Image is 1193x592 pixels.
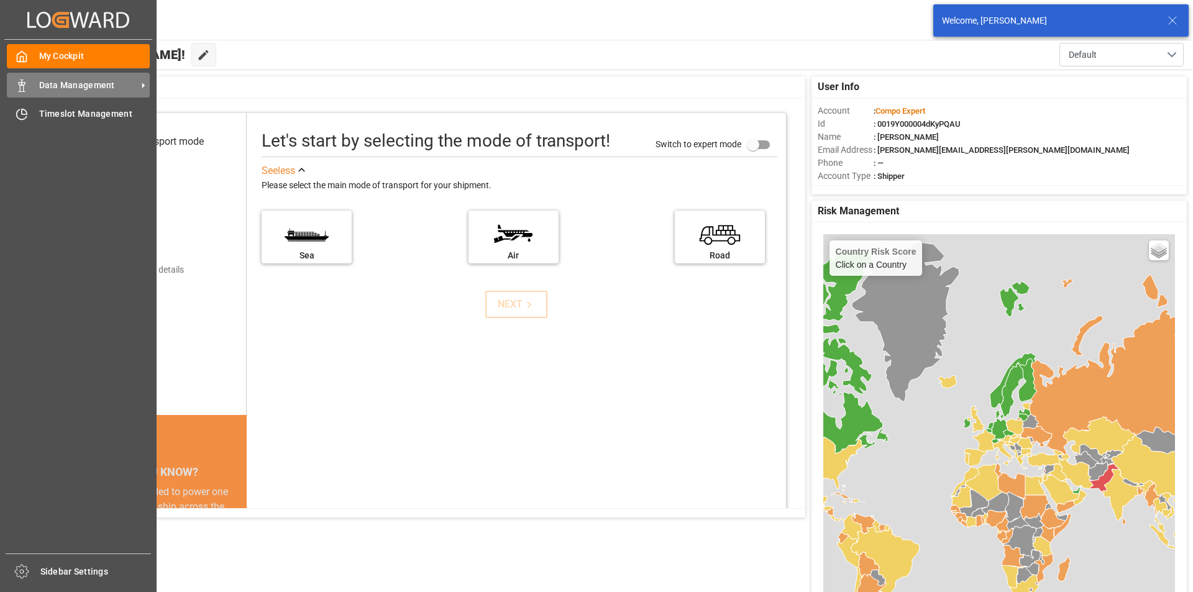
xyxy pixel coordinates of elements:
[681,249,759,262] div: Road
[818,157,874,170] span: Phone
[229,485,247,589] button: next slide / item
[39,50,150,63] span: My Cockpit
[836,247,916,257] h4: Country Risk Score
[1149,240,1169,260] a: Layers
[818,204,899,219] span: Risk Management
[656,139,741,148] span: Switch to expert mode
[1059,43,1184,66] button: open menu
[39,79,137,92] span: Data Management
[874,106,925,116] span: :
[268,249,345,262] div: Sea
[52,43,185,66] span: Hello [PERSON_NAME]!
[818,117,874,130] span: Id
[942,14,1156,27] div: Welcome, [PERSON_NAME]
[874,119,961,129] span: : 0019Y000004dKyPQAU
[475,249,552,262] div: Air
[874,158,884,168] span: : —
[875,106,925,116] span: Compo Expert
[485,291,547,318] button: NEXT
[818,143,874,157] span: Email Address
[836,247,916,270] div: Click on a Country
[262,163,295,178] div: See less
[818,104,874,117] span: Account
[262,178,777,193] div: Please select the main mode of transport for your shipment.
[874,132,939,142] span: : [PERSON_NAME]
[7,44,150,68] a: My Cockpit
[39,107,150,121] span: Timeslot Management
[40,565,152,578] span: Sidebar Settings
[874,171,905,181] span: : Shipper
[262,128,610,154] div: Let's start by selecting the mode of transport!
[67,458,247,485] div: DID YOU KNOW?
[818,130,874,143] span: Name
[818,80,859,94] span: User Info
[874,145,1130,155] span: : [PERSON_NAME][EMAIL_ADDRESS][PERSON_NAME][DOMAIN_NAME]
[818,170,874,183] span: Account Type
[82,485,232,574] div: The energy needed to power one large container ship across the ocean in a single day is the same ...
[1069,48,1097,61] span: Default
[498,297,536,312] div: NEXT
[7,102,150,126] a: Timeslot Management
